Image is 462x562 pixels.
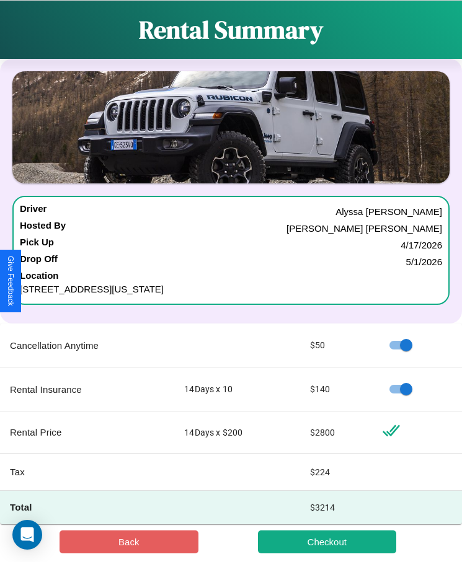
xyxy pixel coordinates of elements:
[300,367,373,411] td: $ 140
[20,237,54,253] h4: Pick Up
[401,237,442,253] p: 4 / 17 / 2026
[10,381,164,398] p: Rental Insurance
[12,520,42,550] div: Open Intercom Messenger
[20,220,66,237] h4: Hosted By
[10,501,164,514] h4: Total
[174,411,300,454] td: 14 Days x $ 200
[60,530,198,553] button: Back
[20,253,58,270] h4: Drop Off
[287,220,442,237] p: [PERSON_NAME] [PERSON_NAME]
[258,530,397,553] button: Checkout
[406,253,442,270] p: 5 / 1 / 2026
[300,411,373,454] td: $ 2800
[335,203,442,220] p: Alyssa [PERSON_NAME]
[300,454,373,491] td: $ 224
[300,491,373,524] td: $ 3214
[20,270,442,281] h4: Location
[10,337,164,354] p: Cancellation Anytime
[10,424,164,441] p: Rental Price
[139,13,323,46] h1: Rental Summary
[20,203,47,220] h4: Driver
[300,323,373,367] td: $ 50
[10,463,164,480] p: Tax
[20,281,442,297] p: [STREET_ADDRESS][US_STATE]
[174,367,300,411] td: 14 Days x 10
[6,256,15,306] div: Give Feedback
